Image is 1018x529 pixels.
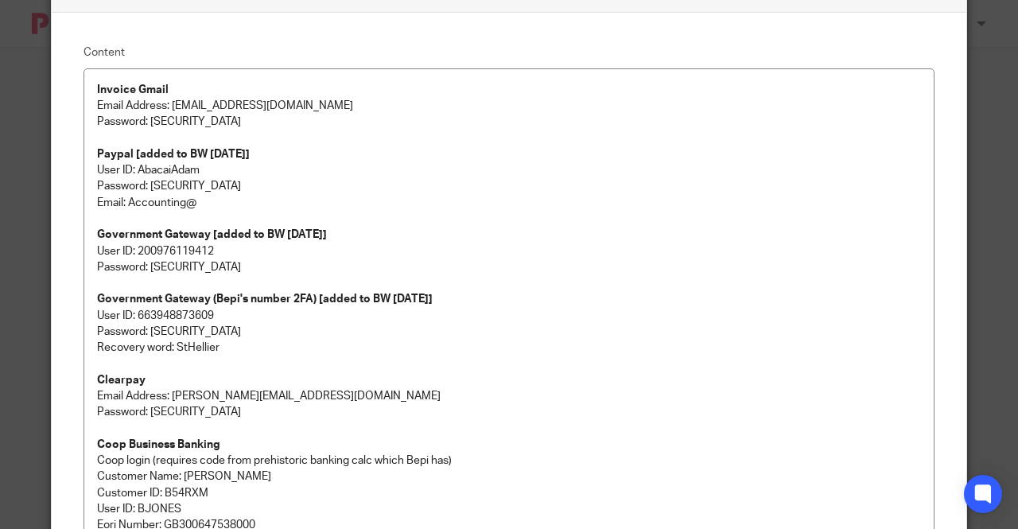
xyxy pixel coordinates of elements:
p: User ID: 200976119412 Password: [SECURITY_DATA] [97,243,921,276]
strong: Government Gateway [added to BW [DATE]] [97,229,327,240]
p: Email Address: [EMAIL_ADDRESS][DOMAIN_NAME] [97,98,921,114]
p: Recovery word: StHellier [97,340,921,356]
label: Content [84,45,934,60]
p: User ID: 663948873609 [97,291,921,324]
p: Coop login (requires code from prehistoric banking calc which Bepi has) [97,453,921,469]
p: Email Address: [PERSON_NAME][EMAIL_ADDRESS][DOMAIN_NAME] Password: [SECURITY_DATA] [97,372,921,421]
strong: Government Gateway (Bepi's number 2FA) [added to BW [DATE]] [97,294,433,305]
strong: Coop Business Banking [97,439,220,450]
p: Password: [SECURITY_DATA] [97,114,921,146]
p: Customer ID: B54RXM [97,485,921,501]
p: User ID: AbacaiAdam Password: [SECURITY_DATA] Email: Accounting@ [97,146,921,211]
p: Customer Name: [PERSON_NAME] [97,469,921,484]
p: User ID: BJONES [97,501,921,517]
strong: Clearpay [97,375,146,386]
strong: Invoice Gmail [97,84,169,95]
strong: Paypal [added to BW [DATE]] [97,149,250,160]
p: Password: [SECURITY_DATA] [97,324,921,340]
